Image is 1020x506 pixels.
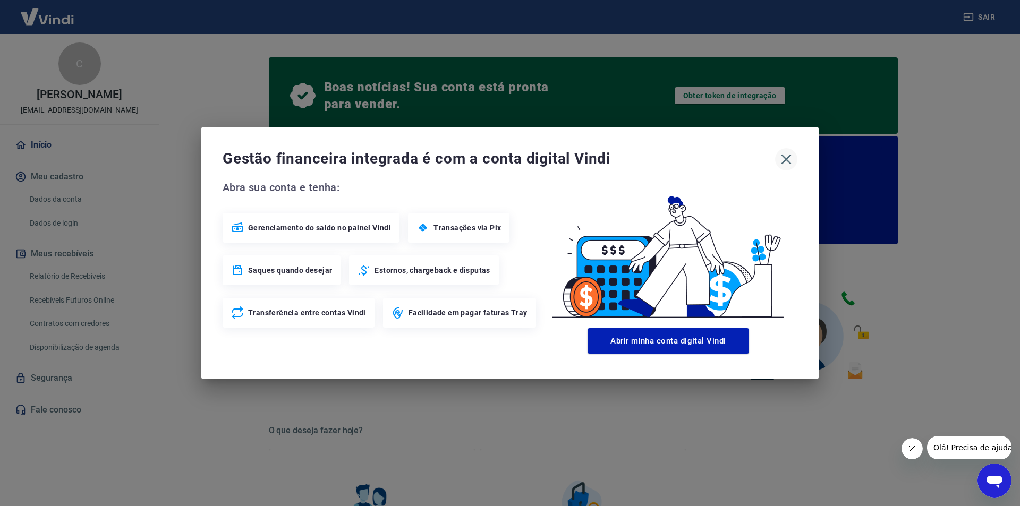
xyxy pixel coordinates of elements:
span: Gerenciamento do saldo no painel Vindi [248,222,391,233]
span: Transferência entre contas Vindi [248,307,366,318]
span: Estornos, chargeback e disputas [375,265,490,276]
span: Gestão financeira integrada é com a conta digital Vindi [223,148,775,169]
span: Transações via Pix [433,222,501,233]
iframe: Botão para abrir a janela de mensagens [977,464,1011,498]
iframe: Fechar mensagem [902,438,923,459]
span: Olá! Precisa de ajuda? [6,7,89,16]
span: Facilidade em pagar faturas Tray [409,307,528,318]
span: Saques quando desejar [248,265,332,276]
button: Abrir minha conta digital Vindi [588,328,749,354]
iframe: Mensagem da empresa [927,436,1011,459]
span: Abra sua conta e tenha: [223,179,539,196]
img: Good Billing [539,179,797,324]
